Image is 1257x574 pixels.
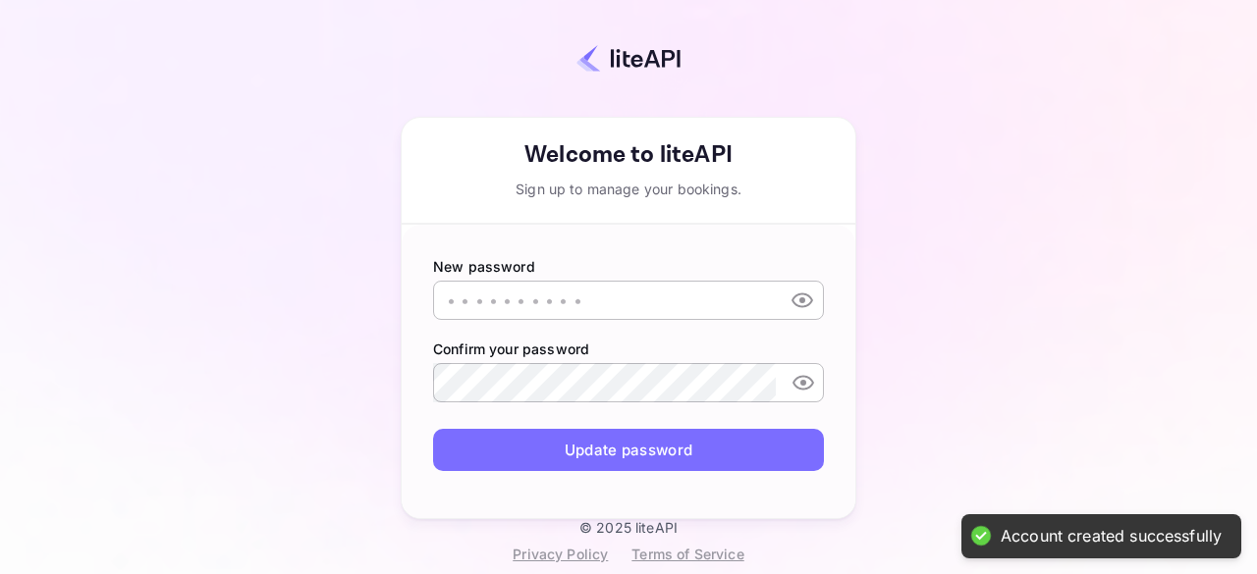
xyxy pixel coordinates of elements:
[1001,526,1222,547] div: Account created successfully
[579,519,678,536] p: © 2025 liteAPI
[433,281,775,320] input: • • • • • • • • • •
[576,44,681,73] img: liteapi
[402,179,855,199] div: Sign up to manage your bookings.
[631,544,743,564] div: Terms of Service
[433,256,824,277] label: New password
[433,339,824,359] label: Confirm your password
[433,429,824,471] button: Update password
[402,137,855,173] div: Welcome to liteAPI
[784,363,823,402] button: toggle password visibility
[513,544,608,564] div: Privacy Policy
[783,281,822,320] button: toggle password visibility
